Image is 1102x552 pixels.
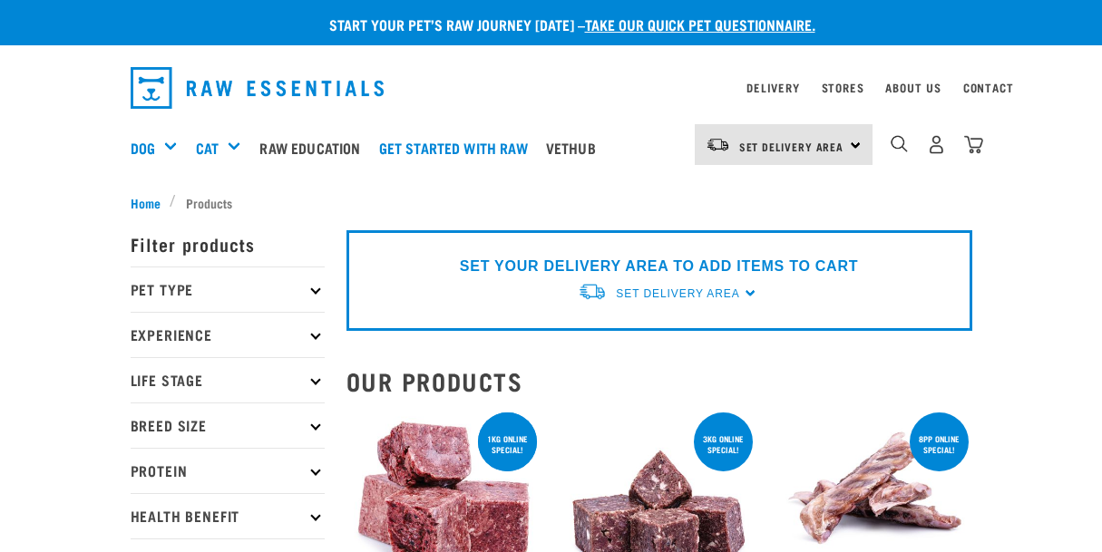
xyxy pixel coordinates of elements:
span: Set Delivery Area [739,143,844,150]
a: Stores [822,84,864,91]
div: 1kg online special! [478,425,537,463]
a: Home [131,193,171,212]
div: 3kg online special! [694,425,753,463]
div: 8pp online special! [910,425,969,463]
p: Pet Type [131,266,325,312]
p: Health Benefit [131,493,325,538]
a: take our quick pet questionnaire. [585,20,815,28]
p: Experience [131,312,325,357]
p: Breed Size [131,402,325,448]
img: van-moving.png [578,282,607,301]
a: About Us [885,84,941,91]
img: Raw Essentials Logo [131,67,385,109]
nav: dropdown navigation [116,60,987,116]
span: Home [131,193,161,212]
a: Delivery [746,84,799,91]
p: Protein [131,448,325,493]
p: Filter products [131,221,325,266]
img: home-icon@2x.png [964,135,983,154]
nav: breadcrumbs [131,193,972,212]
a: Get started with Raw [375,111,541,184]
a: Cat [196,137,219,159]
img: home-icon-1@2x.png [891,135,908,152]
img: user.png [927,135,946,154]
p: Life Stage [131,357,325,402]
a: Dog [131,137,155,159]
a: Vethub [541,111,610,184]
img: van-moving.png [706,137,730,153]
span: Set Delivery Area [616,287,739,300]
h2: Our Products [346,367,972,395]
p: SET YOUR DELIVERY AREA TO ADD ITEMS TO CART [460,256,858,277]
a: Contact [963,84,1014,91]
a: Raw Education [255,111,374,184]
